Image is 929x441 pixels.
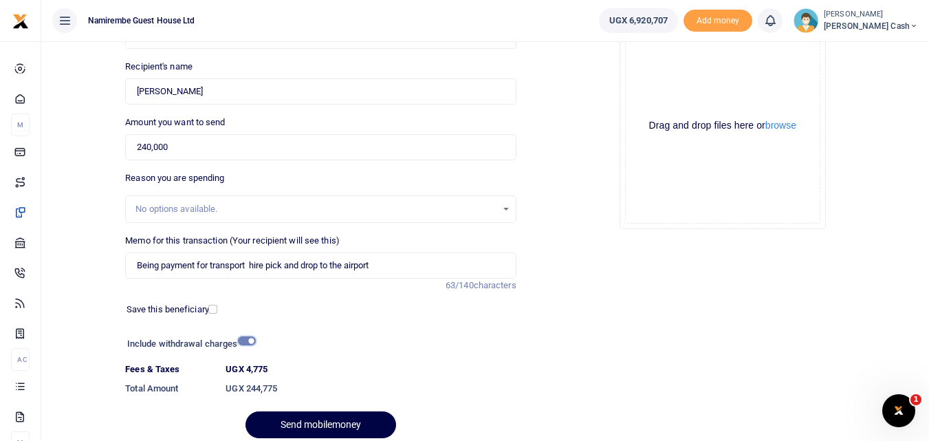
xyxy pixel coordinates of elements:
li: Ac [11,348,30,371]
div: No options available. [135,202,496,216]
label: Recipient's name [125,60,193,74]
input: Enter extra information [125,252,516,279]
span: [PERSON_NAME] Cash [824,20,918,32]
dt: Fees & Taxes [120,363,220,376]
input: Loading name... [125,78,516,105]
label: Memo for this transaction (Your recipient will see this) [125,234,340,248]
span: 63/140 [446,280,474,290]
iframe: Intercom live chat [882,394,915,427]
img: profile-user [794,8,818,33]
input: UGX [125,134,516,160]
button: Send mobilemoney [245,411,396,438]
li: Wallet ballance [593,8,684,33]
h6: Total Amount [125,383,215,394]
span: 1 [910,394,921,405]
h6: UGX 244,775 [226,383,516,394]
div: File Uploader [620,23,826,229]
img: logo-small [12,13,29,30]
a: Add money [684,14,752,25]
li: M [11,114,30,136]
span: UGX 6,920,707 [609,14,668,28]
a: profile-user [PERSON_NAME] [PERSON_NAME] Cash [794,8,918,33]
span: Namirembe Guest House Ltd [83,14,201,27]
label: Amount you want to send [125,116,225,129]
a: logo-small logo-large logo-large [12,15,29,25]
h6: Include withdrawal charges [127,338,250,349]
span: characters [474,280,516,290]
div: Drag and drop files here or [626,119,820,132]
li: Toup your wallet [684,10,752,32]
a: UGX 6,920,707 [599,8,678,33]
label: Save this beneficiary [127,303,209,316]
span: Add money [684,10,752,32]
label: UGX 4,775 [226,363,267,376]
label: Reason you are spending [125,171,224,185]
button: browse [765,120,796,130]
small: [PERSON_NAME] [824,9,918,21]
